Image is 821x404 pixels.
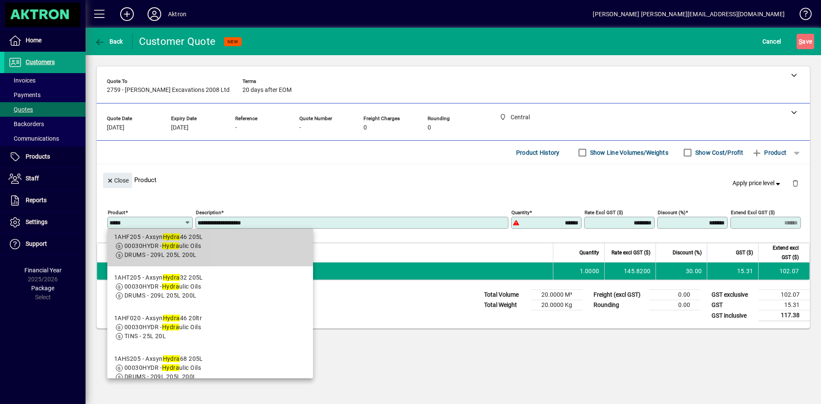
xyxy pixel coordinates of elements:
a: Settings [4,212,86,233]
button: Close [103,173,132,188]
label: Show Cost/Profit [694,148,743,157]
div: 1AHF205 - Axsyn 46 205L [114,233,203,242]
span: Reports [26,197,47,203]
span: Quantity [579,248,599,257]
span: Quotes [9,106,33,113]
mat-option: 1AHT205 - Axsyn Hydra 32 205L [107,266,313,307]
span: 2759 - [PERSON_NAME] Excavations 2008 Ltd [107,87,230,94]
span: 1.0000 [580,267,600,275]
a: Quotes [4,102,86,117]
span: Invoices [9,77,35,84]
span: Apply price level [732,179,782,188]
td: Rounding [589,300,649,310]
td: GST [707,300,759,310]
td: 15.31 [759,300,810,310]
span: S [799,38,802,45]
a: Products [4,146,86,168]
span: Rate excl GST ($) [611,248,650,257]
a: Home [4,30,86,51]
span: DRUMS - 209L 205L 200L [124,373,197,380]
span: ave [799,35,812,48]
td: 102.07 [758,262,809,280]
span: Discount (%) [673,248,702,257]
span: TINS - 25L 20L [124,333,166,339]
span: 0 [363,124,367,131]
span: 0 [428,124,431,131]
mat-option: 1AHS205 - Axsyn Hydra 68 205L [107,348,313,388]
span: [DATE] [171,124,189,131]
span: Extend excl GST ($) [764,243,799,262]
mat-option: 1AHF205 - Axsyn Hydra 46 205L [107,226,313,266]
div: [PERSON_NAME] [PERSON_NAME][EMAIL_ADDRESS][DOMAIN_NAME] [593,7,785,21]
div: Aktron [168,7,186,21]
app-page-header-button: Back [86,34,133,49]
mat-label: Product [108,209,125,215]
button: Save [797,34,814,49]
span: GST ($) [736,248,753,257]
span: Back [95,38,123,45]
span: DRUMS - 209L 205L 200L [124,292,197,299]
td: 30.00 [656,262,707,280]
span: Products [26,153,50,160]
em: Hydra [163,233,180,240]
span: 20 days after EOM [242,87,292,94]
span: 00030HYDR - ulic Oils [124,283,201,290]
em: Hydra [163,274,180,281]
button: Apply price level [729,176,786,191]
div: 1AHF020 - Axsyn 46 20ltr [114,314,202,323]
div: 1AHS205 - Axsyn 68 205L [114,354,203,363]
span: Financial Year [24,267,62,274]
em: Hydra [162,324,179,330]
td: 117.38 [759,310,810,321]
mat-label: Rate excl GST ($) [585,209,623,215]
span: 00030HYDR - ulic Oils [124,324,201,330]
a: Backorders [4,117,86,131]
span: Product History [516,146,560,159]
td: GST exclusive [707,290,759,300]
div: 145.8200 [610,267,650,275]
span: DRUMS - 209L 205L 200L [124,251,197,258]
mat-label: Discount (%) [658,209,685,215]
button: Add [113,6,141,22]
span: Home [26,37,41,44]
td: 20.0000 M³ [531,290,582,300]
span: Cancel [762,35,781,48]
mat-label: Quantity [511,209,529,215]
button: Profile [141,6,168,22]
td: GST inclusive [707,310,759,321]
a: Reports [4,190,86,211]
div: 1AHT205 - Axsyn 32 205L [114,273,203,282]
span: Settings [26,218,47,225]
td: 102.07 [759,290,810,300]
em: Hydra [163,355,180,362]
button: Back [92,34,125,49]
span: Backorders [9,121,44,127]
td: 0.00 [649,300,700,310]
mat-label: Description [196,209,221,215]
span: 00030HYDR - ulic Oils [124,242,201,249]
span: Close [106,174,129,188]
span: Customers [26,59,55,65]
em: Hydra [162,283,179,290]
em: Hydra [163,315,180,321]
span: 00030HYDR - ulic Oils [124,364,201,371]
div: Product [97,164,810,195]
td: 20.0000 Kg [531,300,582,310]
a: Invoices [4,73,86,88]
mat-label: Extend excl GST ($) [731,209,775,215]
td: 15.31 [707,262,758,280]
a: Support [4,233,86,255]
span: Package [31,285,54,292]
span: [DATE] [107,124,124,131]
span: Support [26,240,47,247]
button: Delete [785,173,806,193]
span: Payments [9,91,41,98]
span: Communications [9,135,59,142]
span: - [299,124,301,131]
a: Payments [4,88,86,102]
td: Freight (excl GST) [589,290,649,300]
span: NEW [227,39,238,44]
a: Knowledge Base [793,2,810,29]
td: Total Volume [480,290,531,300]
label: Show Line Volumes/Weights [588,148,668,157]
